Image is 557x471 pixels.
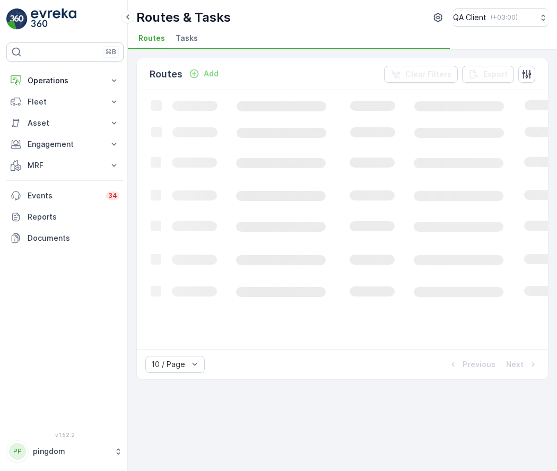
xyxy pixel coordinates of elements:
[506,359,524,370] p: Next
[28,212,119,222] p: Reports
[6,8,28,30] img: logo
[106,48,116,56] p: ⌘B
[6,112,124,134] button: Asset
[453,12,486,23] p: QA Client
[28,75,102,86] p: Operations
[150,67,182,82] p: Routes
[108,191,117,200] p: 34
[9,443,26,460] div: PP
[6,206,124,228] a: Reports
[384,66,458,83] button: Clear Filters
[405,69,451,80] p: Clear Filters
[33,446,109,457] p: pingdom
[462,66,514,83] button: Export
[204,68,219,79] p: Add
[6,134,124,155] button: Engagement
[6,185,124,206] a: Events34
[28,160,102,171] p: MRF
[28,190,100,201] p: Events
[136,9,231,26] p: Routes & Tasks
[453,8,549,27] button: QA Client(+03:00)
[31,8,76,30] img: logo_light-DOdMpM7g.png
[6,70,124,91] button: Operations
[463,359,495,370] p: Previous
[6,91,124,112] button: Fleet
[28,97,102,107] p: Fleet
[6,440,124,463] button: PPpingdom
[28,233,119,243] p: Documents
[6,432,124,438] span: v 1.52.2
[28,118,102,128] p: Asset
[138,33,165,43] span: Routes
[505,358,539,371] button: Next
[185,67,223,80] button: Add
[6,228,124,249] a: Documents
[447,358,497,371] button: Previous
[491,13,518,22] p: ( +03:00 )
[28,139,102,150] p: Engagement
[6,155,124,176] button: MRF
[483,69,508,80] p: Export
[176,33,198,43] span: Tasks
